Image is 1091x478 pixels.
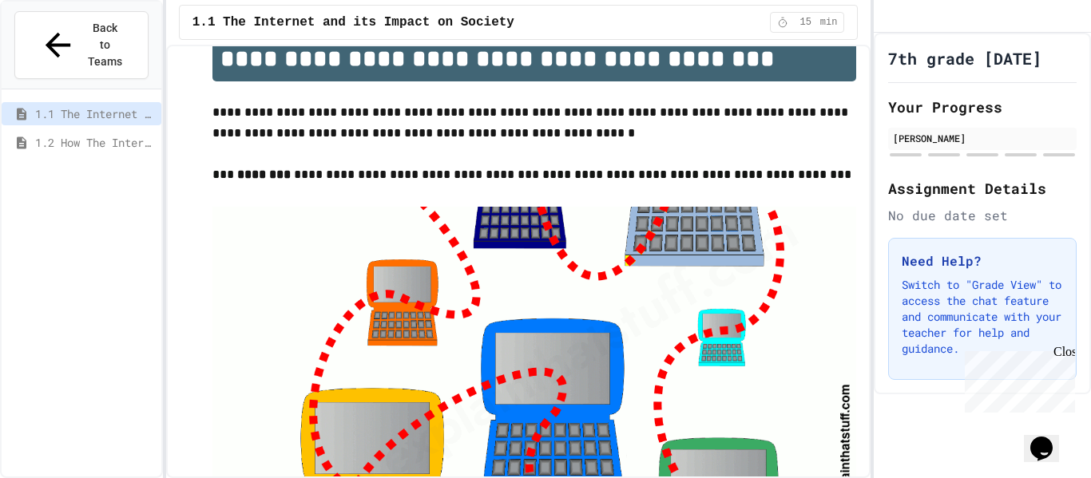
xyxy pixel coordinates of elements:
[793,16,819,29] span: 15
[888,47,1041,69] h1: 7th grade [DATE]
[14,11,149,79] button: Back to Teams
[893,131,1072,145] div: [PERSON_NAME]
[1024,414,1075,462] iframe: chat widget
[6,6,110,101] div: Chat with us now!Close
[902,251,1063,271] h3: Need Help?
[888,206,1077,225] div: No due date set
[902,277,1063,357] p: Switch to "Grade View" to access the chat feature and communicate with your teacher for help and ...
[35,134,155,151] span: 1.2 How The Internet Works
[958,345,1075,413] iframe: chat widget
[192,13,514,32] span: 1.1 The Internet and its Impact on Society
[820,16,838,29] span: min
[35,105,155,122] span: 1.1 The Internet and its Impact on Society
[86,20,124,70] span: Back to Teams
[888,96,1077,118] h2: Your Progress
[888,177,1077,199] h2: Assignment Details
